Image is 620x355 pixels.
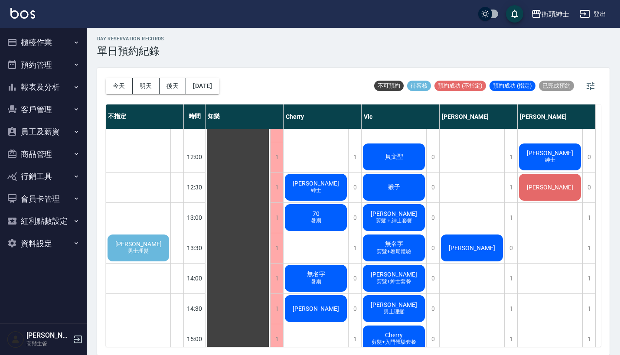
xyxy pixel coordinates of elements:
div: 1 [582,203,595,233]
h3: 單日預約紀錄 [97,45,164,57]
button: 行銷工具 [3,165,83,188]
span: 剪髮＋紳士套餐 [374,217,414,225]
span: 剪髮+紳士套餐 [375,278,413,285]
span: [PERSON_NAME] [525,150,575,156]
span: 暑期 [309,217,323,225]
span: 無名字 [305,270,327,278]
div: 1 [582,294,595,324]
button: 報表及分析 [3,76,83,98]
div: 12:00 [184,142,206,172]
div: 1 [270,173,283,202]
span: [PERSON_NAME] [447,244,497,251]
span: 紳士 [543,156,557,164]
div: Cherry [284,104,362,129]
div: 1 [504,324,517,354]
span: 剪髮+暑期體驗 [375,248,413,255]
div: 時間 [184,104,206,129]
button: 預約管理 [3,54,83,76]
div: 12:30 [184,172,206,202]
div: 不指定 [106,104,184,129]
span: 貝文聖 [383,153,405,161]
button: 今天 [106,78,133,94]
div: 1 [582,264,595,293]
span: [PERSON_NAME] [525,184,575,191]
span: 預約成功 (不指定) [434,82,486,90]
span: 不可預約 [374,82,404,90]
button: 登出 [576,6,610,22]
div: 0 [426,324,439,354]
span: [PERSON_NAME] [291,305,341,312]
div: 0 [348,203,361,233]
div: 1 [270,294,283,324]
div: 1 [582,233,595,263]
div: 0 [426,264,439,293]
div: 0 [426,294,439,324]
div: 1 [348,233,361,263]
div: 0 [348,173,361,202]
span: Cherry [383,332,405,339]
div: 14:30 [184,293,206,324]
span: [PERSON_NAME] [114,241,163,248]
button: 會員卡管理 [3,188,83,210]
button: 員工及薪資 [3,121,83,143]
span: [PERSON_NAME] [369,301,419,308]
div: 0 [426,233,439,263]
div: 0 [426,203,439,233]
div: 0 [426,173,439,202]
div: 知樂 [206,104,284,129]
span: [PERSON_NAME] [291,180,341,187]
div: 0 [504,233,517,263]
div: 0 [582,142,595,172]
div: 0 [348,264,361,293]
div: 0 [582,173,595,202]
button: 櫃檯作業 [3,31,83,54]
span: [PERSON_NAME] [369,210,419,217]
span: 剪髮+入門體驗套餐 [370,339,418,346]
div: 1 [504,142,517,172]
button: 後天 [160,78,186,94]
span: 紳士 [309,187,323,194]
div: 1 [582,324,595,354]
div: Vic [362,104,440,129]
button: 資料設定 [3,232,83,255]
button: 街頭紳士 [528,5,573,23]
div: [PERSON_NAME] [440,104,518,129]
div: 0 [426,142,439,172]
span: 無名字 [383,240,405,248]
span: 70 [311,210,321,217]
span: 猴子 [386,183,402,191]
span: [PERSON_NAME] [369,271,419,278]
div: 1 [270,264,283,293]
div: 15:00 [184,324,206,354]
button: 客戶管理 [3,98,83,121]
div: [PERSON_NAME] [518,104,596,129]
span: 男士理髮 [126,248,150,255]
button: 明天 [133,78,160,94]
h2: day Reservation records [97,36,164,42]
div: 1 [270,203,283,233]
button: save [506,5,523,23]
div: 13:30 [184,233,206,263]
div: 1 [504,264,517,293]
div: 1 [504,294,517,324]
div: 1 [504,173,517,202]
div: 街頭紳士 [542,9,569,20]
p: 高階主管 [26,340,71,348]
span: 預約成功 (指定) [489,82,535,90]
button: 紅利點數設定 [3,210,83,232]
span: 男士理髮 [382,308,406,316]
span: 已完成預約 [539,82,574,90]
div: 1 [504,203,517,233]
div: 13:00 [184,202,206,233]
button: [DATE] [186,78,219,94]
div: 1 [348,142,361,172]
span: 暑期 [309,278,323,286]
div: 1 [348,324,361,354]
span: 待審核 [407,82,431,90]
img: Logo [10,8,35,19]
div: 1 [270,142,283,172]
img: Person [7,331,24,348]
button: 商品管理 [3,143,83,166]
div: 1 [270,233,283,263]
h5: [PERSON_NAME] [26,331,71,340]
